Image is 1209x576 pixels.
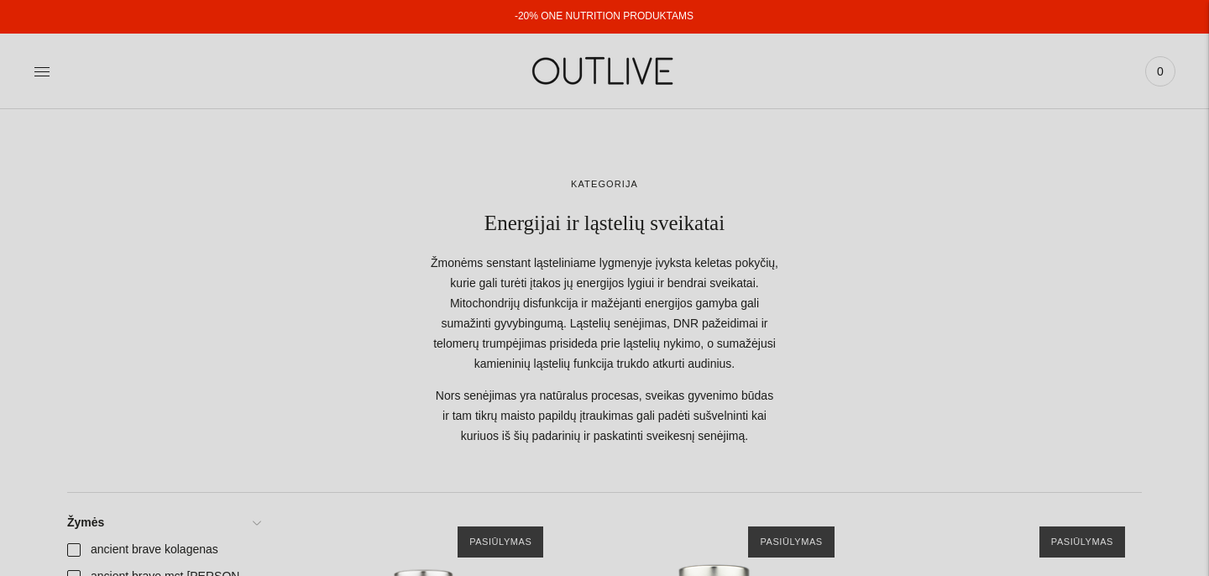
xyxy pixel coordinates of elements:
[57,510,270,537] a: Žymės
[500,42,709,100] img: OUTLIVE
[515,10,693,22] a: -20% ONE NUTRITION PRODUKTAMS
[1145,53,1175,90] a: 0
[57,537,270,563] a: ancient brave kolagenas
[1149,60,1172,83] span: 0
